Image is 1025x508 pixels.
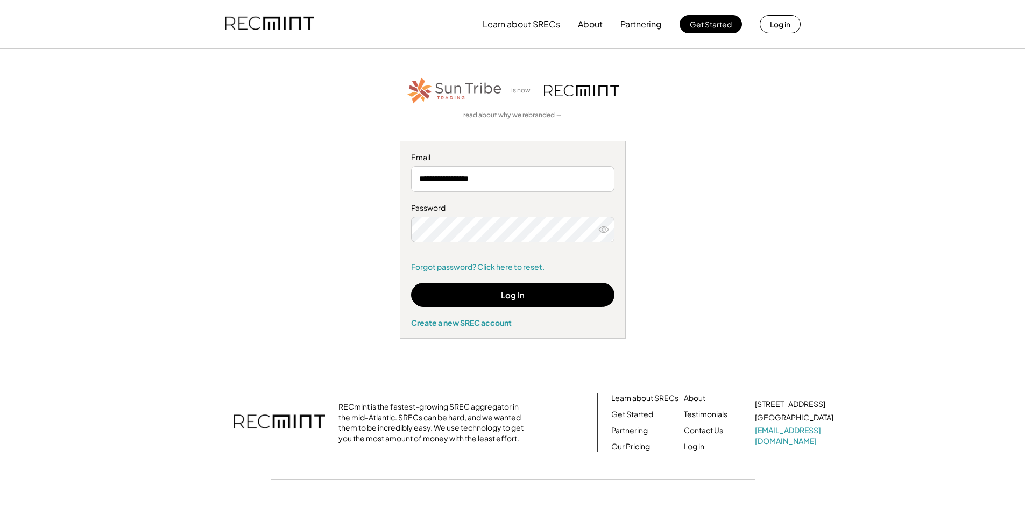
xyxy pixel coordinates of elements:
div: is now [508,86,539,95]
button: Log In [411,283,614,307]
a: Forgot password? Click here to reset. [411,262,614,273]
div: [GEOGRAPHIC_DATA] [755,412,833,423]
a: Contact Us [684,425,723,436]
div: [STREET_ADDRESS] [755,399,825,410]
div: RECmint is the fastest-growing SREC aggregator in the mid-Atlantic. SRECs can be hard, and we wan... [338,402,529,443]
img: recmint-logotype%403x.png [234,404,325,441]
div: Create a new SREC account [411,318,614,327]
button: Partnering [620,13,662,35]
a: Our Pricing [611,441,650,452]
a: Testimonials [684,409,727,420]
img: STT_Horizontal_Logo%2B-%2BColor.png [406,76,503,105]
button: About [578,13,603,35]
button: Learn about SRECs [483,13,560,35]
a: Partnering [611,425,648,436]
a: [EMAIL_ADDRESS][DOMAIN_NAME] [755,425,836,446]
img: recmint-logotype%403x.png [225,6,314,42]
img: recmint-logotype%403x.png [544,85,619,96]
a: About [684,393,705,404]
button: Get Started [680,15,742,33]
a: Learn about SRECs [611,393,678,404]
div: Password [411,203,614,213]
a: read about why we rebranded → [463,111,562,120]
a: Get Started [611,409,653,420]
button: Log in [760,15,801,33]
a: Log in [684,441,704,452]
div: Email [411,152,614,163]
